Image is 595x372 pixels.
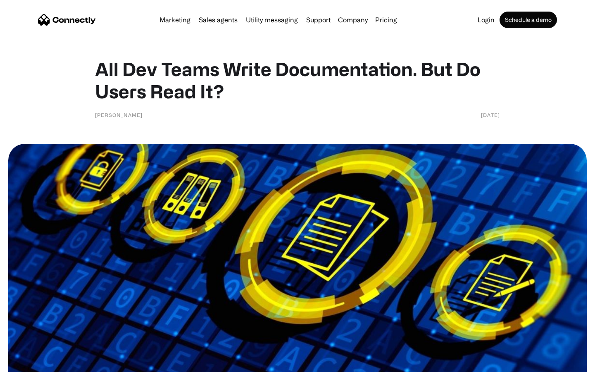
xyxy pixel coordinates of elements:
[372,17,400,23] a: Pricing
[338,14,368,26] div: Company
[474,17,498,23] a: Login
[243,17,301,23] a: Utility messaging
[95,58,500,103] h1: All Dev Teams Write Documentation. But Do Users Read It?
[195,17,241,23] a: Sales agents
[156,17,194,23] a: Marketing
[303,17,334,23] a: Support
[95,111,143,119] div: [PERSON_NAME]
[8,358,50,369] aside: Language selected: English
[481,111,500,119] div: [DATE]
[500,12,557,28] a: Schedule a demo
[17,358,50,369] ul: Language list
